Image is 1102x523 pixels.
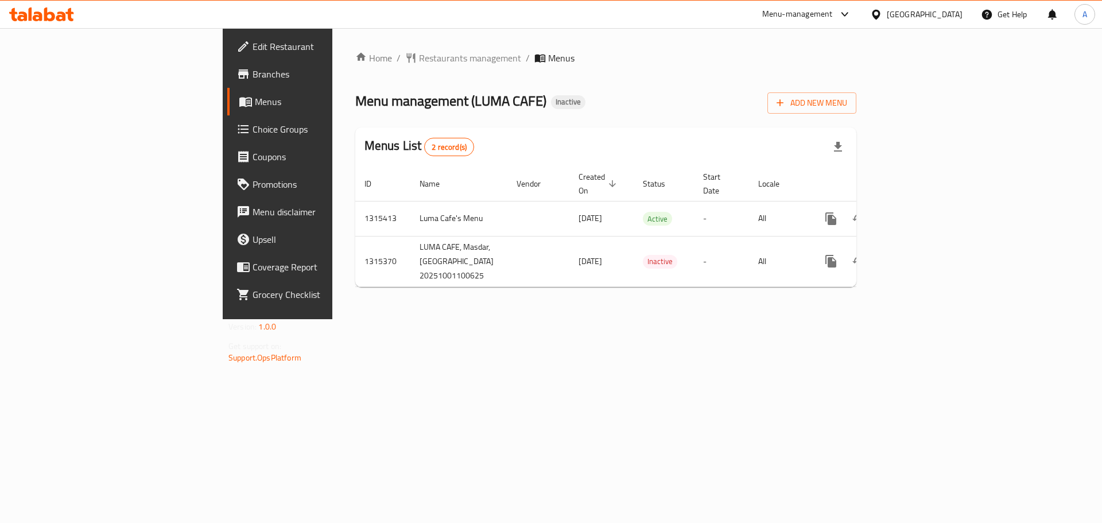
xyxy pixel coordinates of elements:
[253,260,398,274] span: Coverage Report
[410,236,507,286] td: LUMA CAFE, Masdar,[GEOGRAPHIC_DATA] 20251001100625
[227,281,407,308] a: Grocery Checklist
[227,143,407,171] a: Coupons
[420,177,455,191] span: Name
[425,142,474,153] span: 2 record(s)
[643,212,672,226] span: Active
[749,236,808,286] td: All
[227,88,407,115] a: Menus
[643,255,677,269] div: Inactive
[517,177,556,191] span: Vendor
[424,138,474,156] div: Total records count
[405,51,521,65] a: Restaurants management
[253,122,398,136] span: Choice Groups
[579,254,602,269] span: [DATE]
[258,319,276,334] span: 1.0.0
[824,133,852,161] div: Export file
[355,166,937,287] table: enhanced table
[228,319,257,334] span: Version:
[643,255,677,268] span: Inactive
[253,205,398,219] span: Menu disclaimer
[227,115,407,143] a: Choice Groups
[817,247,845,275] button: more
[808,166,937,202] th: Actions
[579,211,602,226] span: [DATE]
[253,233,398,246] span: Upsell
[227,253,407,281] a: Coverage Report
[845,205,872,233] button: Change Status
[643,177,680,191] span: Status
[845,247,872,275] button: Change Status
[758,177,794,191] span: Locale
[364,177,386,191] span: ID
[1082,8,1087,21] span: A
[228,339,281,354] span: Get support on:
[227,226,407,253] a: Upsell
[749,201,808,236] td: All
[253,177,398,191] span: Promotions
[355,51,856,65] nav: breadcrumb
[887,8,963,21] div: [GEOGRAPHIC_DATA]
[253,288,398,301] span: Grocery Checklist
[227,33,407,60] a: Edit Restaurant
[253,150,398,164] span: Coupons
[228,350,301,365] a: Support.OpsPlatform
[255,95,398,109] span: Menus
[227,60,407,88] a: Branches
[253,67,398,81] span: Branches
[694,201,749,236] td: -
[551,97,585,107] span: Inactive
[548,51,575,65] span: Menus
[253,40,398,53] span: Edit Restaurant
[551,95,585,109] div: Inactive
[227,198,407,226] a: Menu disclaimer
[579,170,620,197] span: Created On
[419,51,521,65] span: Restaurants management
[355,88,546,114] span: Menu management ( LUMA CAFE )
[817,205,845,233] button: more
[364,137,474,156] h2: Menus List
[762,7,833,21] div: Menu-management
[703,170,735,197] span: Start Date
[767,92,856,114] button: Add New Menu
[410,201,507,236] td: Luma Cafe's Menu
[694,236,749,286] td: -
[526,51,530,65] li: /
[777,96,847,110] span: Add New Menu
[227,171,407,198] a: Promotions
